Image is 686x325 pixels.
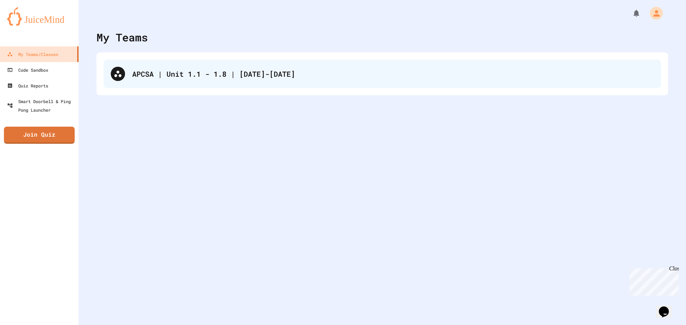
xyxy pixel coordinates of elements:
iframe: chat widget [627,265,679,296]
div: APCSA | Unit 1.1 - 1.8 | [DATE]-[DATE] [132,68,654,79]
div: Quiz Reports [7,81,48,90]
div: My Teams [96,29,148,45]
iframe: chat widget [656,296,679,318]
div: My Teams/Classes [7,50,58,59]
div: Chat with us now!Close [3,3,49,45]
div: My Account [642,5,665,21]
div: APCSA | Unit 1.1 - 1.8 | [DATE]-[DATE] [104,60,661,88]
a: Join Quiz [4,127,75,144]
img: logo-orange.svg [7,7,71,26]
div: Smart Doorbell & Ping Pong Launcher [7,97,76,114]
div: My Notifications [619,7,642,19]
div: Code Sandbox [7,66,48,74]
